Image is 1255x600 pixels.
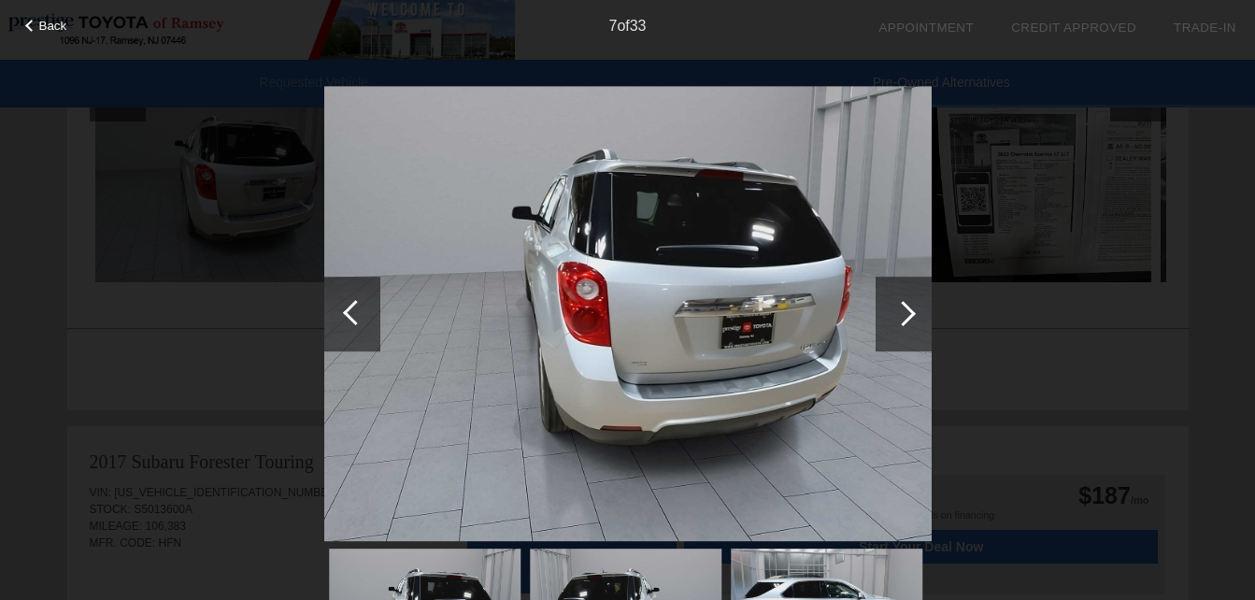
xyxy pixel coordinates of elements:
[878,21,974,35] a: Appointment
[630,18,647,34] span: 33
[324,86,932,542] img: 68dde524c34e376627b51835.jpg
[1011,21,1136,35] a: Credit Approved
[39,19,67,33] span: Back
[608,18,617,34] span: 7
[1174,21,1236,35] a: Trade-In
